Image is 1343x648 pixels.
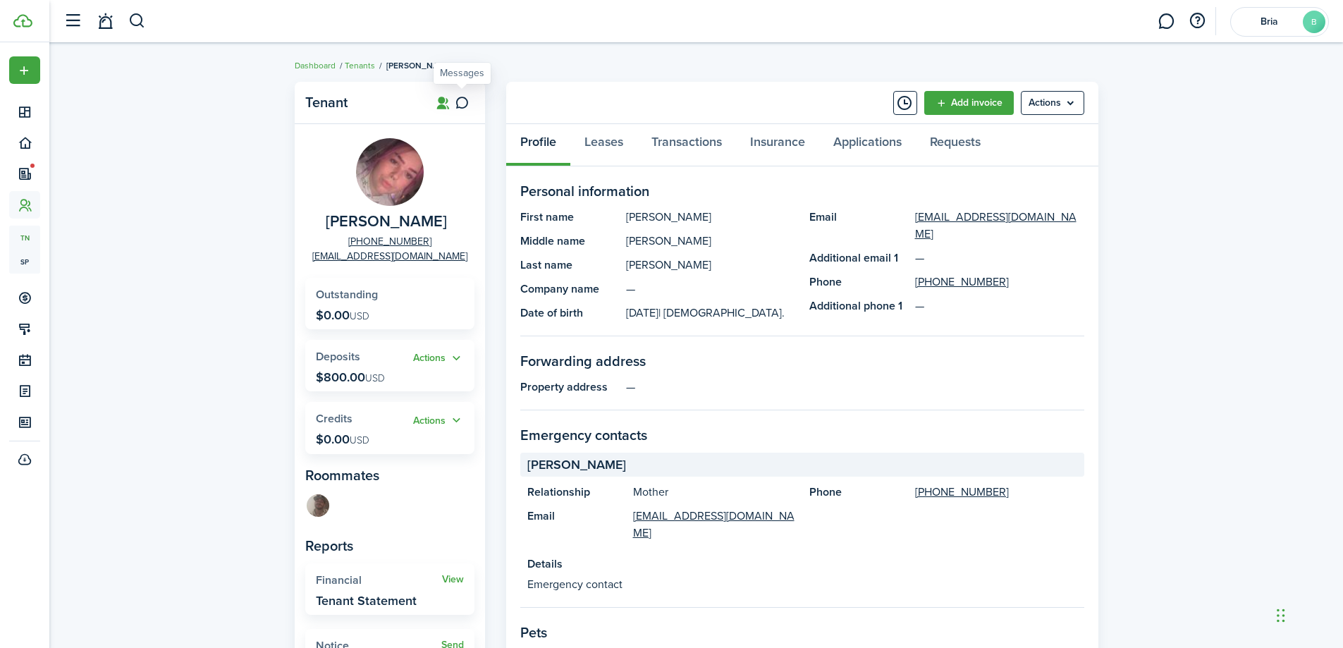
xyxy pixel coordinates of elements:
[527,556,1077,573] panel-main-title: Details
[305,94,418,111] panel-main-title: Tenant
[527,508,626,542] panel-main-title: Email
[658,305,785,321] span: | [DEMOGRAPHIC_DATA].
[520,281,619,298] panel-main-title: Company name
[570,124,637,166] a: Leases
[527,484,626,501] panel-main-title: Relationship
[386,59,453,72] span: [PERSON_NAME]
[915,209,1084,243] a: [EMAIL_ADDRESS][DOMAIN_NAME]
[924,91,1014,115] a: Add invoice
[809,274,908,291] panel-main-title: Phone
[809,209,908,243] panel-main-title: Email
[520,181,1084,202] panel-main-section-title: Personal information
[637,124,736,166] a: Transactions
[316,370,385,384] p: $800.00
[316,348,360,365] span: Deposits
[345,59,375,72] a: Tenants
[9,56,40,84] button: Open menu
[809,484,908,501] panel-main-title: Phone
[316,308,369,322] p: $0.00
[413,350,464,367] button: Open menu
[295,59,336,72] a: Dashboard
[350,433,369,448] span: USD
[809,250,908,267] panel-main-title: Additional email 1
[356,138,424,206] img: Justin Jones
[1185,9,1209,33] button: Open resource center
[1153,4,1179,39] a: Messaging
[316,410,352,427] span: Credits
[1241,17,1297,27] span: Bria
[365,371,385,386] span: USD
[9,250,40,274] a: sp
[305,465,474,486] panel-main-subtitle: Roommates
[1273,580,1343,648] iframe: Chat Widget
[520,424,1084,446] panel-main-section-title: Emergency contacts
[520,379,619,396] panel-main-title: Property address
[442,574,464,585] a: View
[13,14,32,27] img: TenantCloud
[916,124,995,166] a: Requests
[1021,91,1084,115] menu-btn: Actions
[1021,91,1084,115] button: Open menu
[893,91,917,115] button: Timeline
[348,234,431,249] a: [PHONE_NUMBER]
[626,379,1084,396] panel-main-description: —
[305,535,474,556] panel-main-subtitle: Reports
[626,209,795,226] panel-main-description: [PERSON_NAME]
[626,233,795,250] panel-main-description: [PERSON_NAME]
[520,233,619,250] panel-main-title: Middle name
[59,8,86,35] button: Open sidebar
[819,124,916,166] a: Applications
[626,305,795,322] panel-main-description: [DATE]
[316,594,417,608] widget-stats-description: Tenant Statement
[520,350,1084,372] panel-main-section-title: Forwarding address
[520,209,619,226] panel-main-title: First name
[915,484,1009,501] a: [PHONE_NUMBER]
[626,257,795,274] panel-main-description: [PERSON_NAME]
[527,576,1077,593] panel-main-description: Emergency contact
[520,257,619,274] panel-main-title: Last name
[520,622,1084,643] panel-main-section-title: Pets
[128,9,146,33] button: Search
[305,493,331,521] a: Brentley Blair
[626,281,795,298] panel-main-description: —
[316,574,442,587] widget-stats-title: Financial
[326,213,447,231] span: Justin Jones
[1303,11,1325,33] avatar-text: B
[440,66,484,80] div: Messages
[92,4,118,39] a: Notifications
[413,350,464,367] button: Actions
[350,309,369,324] span: USD
[809,298,908,314] panel-main-title: Additional phone 1
[1277,594,1285,637] div: Drag
[307,494,329,517] img: Brentley Blair
[316,432,369,446] p: $0.00
[413,412,464,429] button: Actions
[736,124,819,166] a: Insurance
[633,508,795,542] a: [EMAIL_ADDRESS][DOMAIN_NAME]
[9,226,40,250] a: tn
[413,412,464,429] button: Open menu
[316,286,378,302] span: Outstanding
[915,274,1009,291] a: [PHONE_NUMBER]
[520,305,619,322] panel-main-title: Date of birth
[633,484,795,501] panel-main-description: Mother
[527,456,626,475] span: [PERSON_NAME]
[312,249,467,264] a: [EMAIL_ADDRESS][DOMAIN_NAME]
